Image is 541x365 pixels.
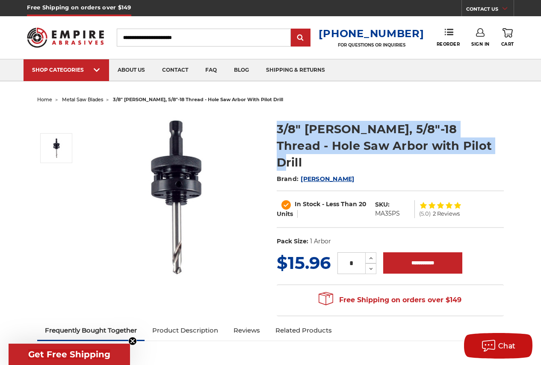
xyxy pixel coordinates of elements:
dd: 1 Arbor [310,237,331,246]
a: about us [109,59,154,81]
span: (5.0) [419,211,431,216]
dt: Pack Size: [277,237,308,246]
span: Chat [498,342,516,350]
a: Product Description [145,321,226,340]
a: Frequently Bought Together [37,321,145,340]
span: Get Free Shipping [28,349,110,359]
span: In Stock [295,200,320,208]
dt: SKU: [375,200,390,209]
a: [PHONE_NUMBER] [319,27,424,40]
h1: 3/8" [PERSON_NAME], 5/8"-18 Thread - Hole Saw Arbor with Pilot Drill [277,121,504,171]
span: 20 [359,200,367,208]
span: Free Shipping on orders over $149 [319,292,461,309]
span: $15.96 [277,252,331,273]
span: Sign In [471,41,490,47]
a: home [37,96,52,102]
a: blog [225,59,257,81]
img: 3/8" Hex Shank Arbor with 5/8-18 thread for hole saws [91,112,262,283]
div: Get Free ShippingClose teaser [9,344,130,365]
dd: MA35PS [375,209,400,218]
a: Reviews [226,321,268,340]
span: Cart [501,41,514,47]
span: Brand: [277,175,299,183]
div: SHOP CATEGORIES [32,67,101,73]
img: Empire Abrasives [27,23,103,53]
span: 2 Reviews [433,211,460,216]
a: shipping & returns [257,59,334,81]
span: - Less Than [322,200,357,208]
button: Chat [464,333,532,359]
a: [PERSON_NAME] [301,175,354,183]
span: 3/8" [PERSON_NAME], 5/8"-18 thread - hole saw arbor with pilot drill [113,96,283,102]
p: FOR QUESTIONS OR INQUIRIES [319,42,424,48]
a: contact [154,59,197,81]
a: faq [197,59,225,81]
a: Cart [501,28,514,47]
button: Close teaser [128,337,137,345]
span: Units [277,210,293,218]
a: Related Products [268,321,340,340]
span: Reorder [437,41,460,47]
a: metal saw blades [62,96,103,102]
a: Reorder [437,28,460,47]
img: 3/8" Hex Shank Arbor with 5/8-18 thread for hole saws [46,137,67,159]
a: CONTACT US [466,4,514,16]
